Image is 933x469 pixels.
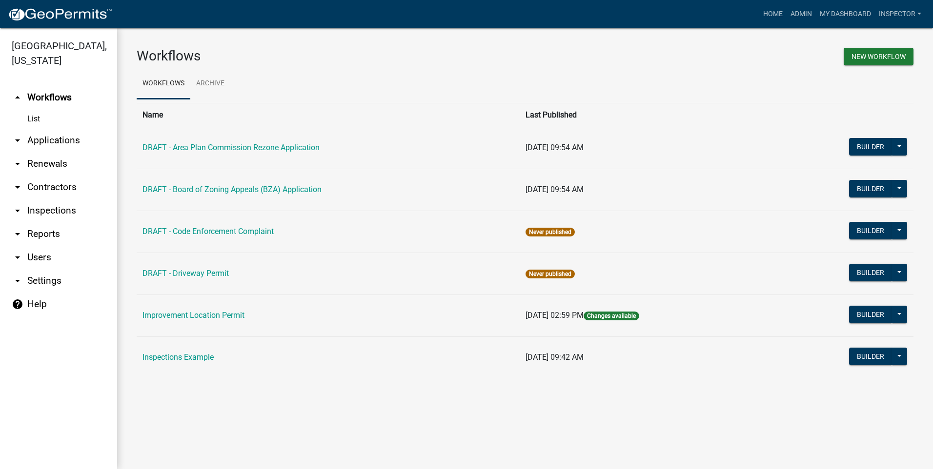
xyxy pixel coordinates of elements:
[526,311,584,320] span: [DATE] 02:59 PM
[520,103,771,127] th: Last Published
[137,103,520,127] th: Name
[12,298,23,310] i: help
[849,222,892,239] button: Builder
[137,68,190,99] a: Workflows
[816,5,875,23] a: My Dashboard
[844,48,913,65] button: New Workflow
[142,352,214,362] a: Inspections Example
[12,135,23,146] i: arrow_drop_down
[142,227,274,236] a: DRAFT - Code Enforcement Complaint
[142,269,229,278] a: DRAFT - Driveway Permit
[12,205,23,216] i: arrow_drop_down
[190,68,230,99] a: Archive
[12,275,23,287] i: arrow_drop_down
[526,143,584,152] span: [DATE] 09:54 AM
[849,348,892,365] button: Builder
[526,270,575,278] span: Never published
[12,181,23,193] i: arrow_drop_down
[759,5,787,23] a: Home
[526,228,575,236] span: Never published
[12,158,23,170] i: arrow_drop_down
[526,185,584,194] span: [DATE] 09:54 AM
[849,180,892,197] button: Builder
[849,264,892,281] button: Builder
[142,311,244,320] a: Improvement Location Permit
[526,352,584,362] span: [DATE] 09:42 AM
[584,312,639,320] span: Changes available
[849,138,892,156] button: Builder
[875,5,925,23] a: Inspector
[12,252,23,263] i: arrow_drop_down
[142,185,322,194] a: DRAFT - Board of Zoning Appeals (BZA) Application
[787,5,816,23] a: Admin
[12,92,23,103] i: arrow_drop_up
[137,48,518,64] h3: Workflows
[849,306,892,323] button: Builder
[142,143,320,152] a: DRAFT - Area Plan Commission Rezone Application
[12,228,23,240] i: arrow_drop_down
